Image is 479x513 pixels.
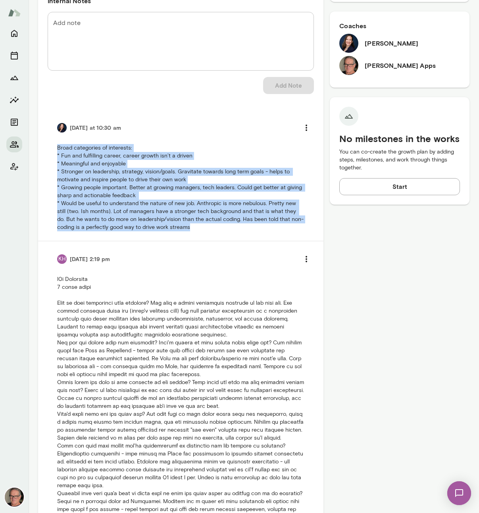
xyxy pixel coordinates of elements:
[339,21,460,31] h6: Coaches
[57,144,304,231] p: Broad categories of interests: * Fun and fulfilling career, career growth isn’t a driven * Meanin...
[57,123,67,133] img: Anna Bethke
[6,25,22,41] button: Home
[298,251,315,267] button: more
[70,124,121,132] h6: [DATE] at 10:30 am
[6,136,22,152] button: Members
[365,61,436,70] h6: [PERSON_NAME] Apps
[6,70,22,86] button: Growth Plan
[365,38,418,48] h6: [PERSON_NAME]
[339,148,460,172] p: You can co-create the growth plan by adding steps, milestones, and work through things together.
[339,56,358,75] img: Geoff Apps
[6,92,22,108] button: Insights
[70,255,110,263] h6: [DATE] 2:19 pm
[6,159,22,175] button: Client app
[339,178,460,195] button: Start
[298,119,315,136] button: more
[6,114,22,130] button: Documents
[6,48,22,63] button: Sessions
[339,34,358,53] img: Anna Bethke
[5,488,24,507] img: Geoff Apps
[57,254,67,264] div: KH
[339,132,460,145] h5: No milestones in the works
[8,5,21,20] img: Mento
